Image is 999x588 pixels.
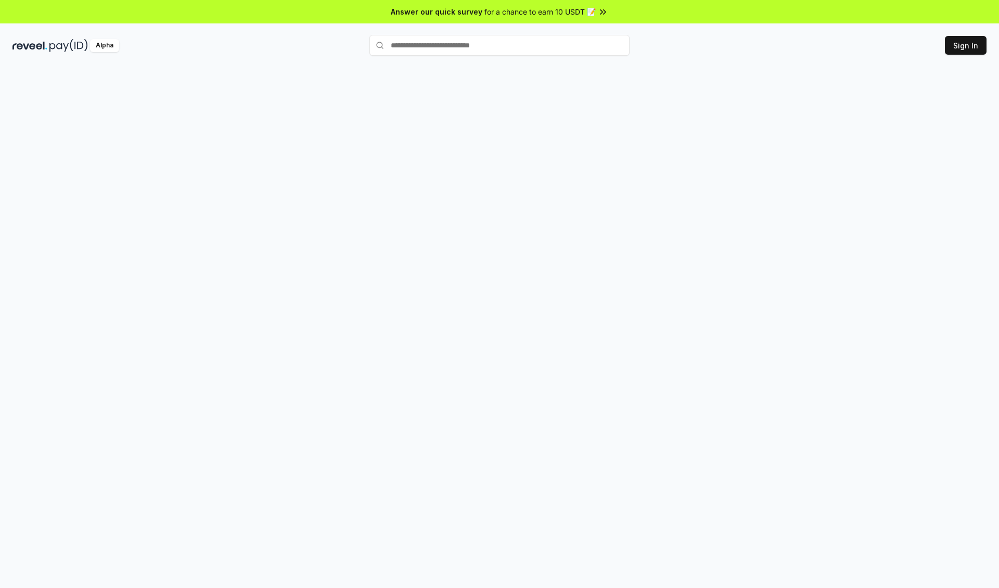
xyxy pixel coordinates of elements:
span: Answer our quick survey [391,6,482,17]
span: for a chance to earn 10 USDT 📝 [484,6,596,17]
img: reveel_dark [12,39,47,52]
img: pay_id [49,39,88,52]
button: Sign In [945,36,987,55]
div: Alpha [90,39,119,52]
